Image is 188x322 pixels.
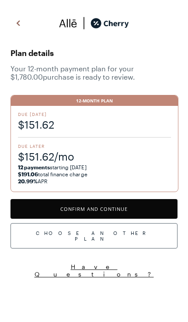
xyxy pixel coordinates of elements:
button: Have Questions? [10,262,178,278]
span: Due [DATE] [18,111,171,117]
img: svg%3e [59,17,77,30]
button: Confirm and Continue [10,199,178,219]
span: $151.62 [18,117,171,132]
strong: 12 payments [18,164,50,170]
img: svg%3e [13,17,24,30]
img: svg%3e [77,17,91,30]
span: APR [18,178,48,184]
div: Choose Another Plan [10,223,178,248]
span: starting [DATE] [18,164,87,170]
span: total finance charge [18,171,87,177]
div: 12-Month Plan [11,95,178,106]
strong: 20.99% [18,178,38,184]
img: cherry_black_logo-DrOE_MJI.svg [91,17,129,30]
span: Due Later [18,143,171,149]
strong: $191.06 [18,171,38,177]
span: Plan details [10,46,178,60]
span: Your 12 -month payment plan for your $1,780.00 purchase is ready to review. [10,64,178,81]
span: $151.62/mo [18,149,171,164]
